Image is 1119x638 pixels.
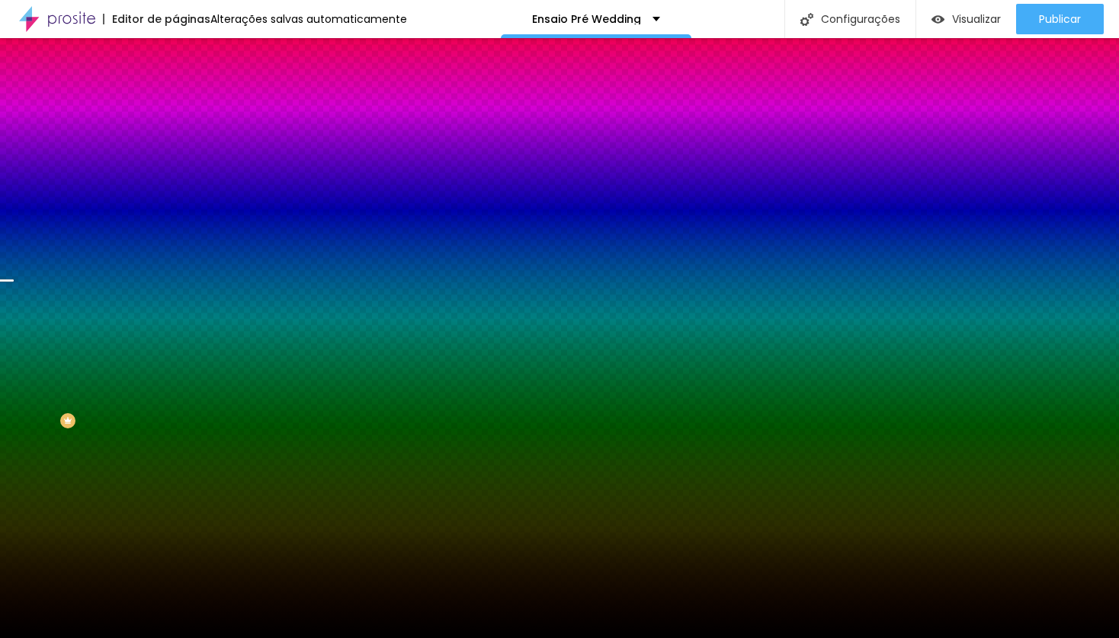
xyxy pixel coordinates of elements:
div: Alterações salvas automaticamente [210,14,407,24]
span: Publicar [1039,13,1081,25]
p: Ensaio Pré Wedding [532,14,641,24]
button: Visualizar [916,4,1016,34]
span: Visualizar [952,13,1001,25]
div: Editor de páginas [103,14,210,24]
button: Publicar [1016,4,1104,34]
img: Icone [800,13,813,26]
img: view-1.svg [931,13,944,26]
